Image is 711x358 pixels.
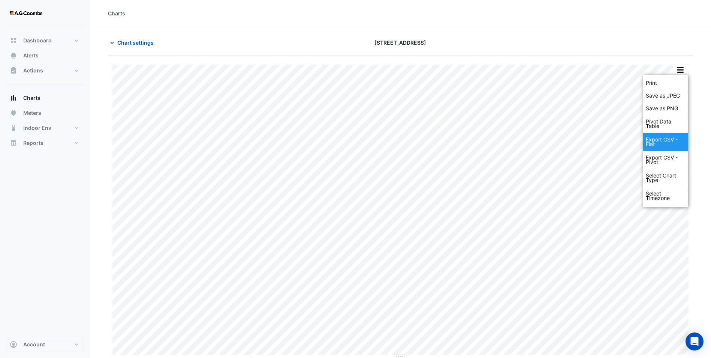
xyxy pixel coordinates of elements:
button: Charts [6,90,84,105]
button: Chart settings [108,36,159,49]
div: Export CSV - Pivot [643,151,688,169]
div: Select Chart Type [643,169,688,187]
button: More Options [673,65,688,75]
span: Indoor Env [23,124,51,132]
div: Save as JPEG [643,89,688,102]
app-icon: Actions [10,67,17,74]
span: Chart settings [117,39,154,47]
button: Account [6,337,84,352]
app-icon: Indoor Env [10,124,17,132]
div: Charts [108,9,125,17]
app-icon: Meters [10,109,17,117]
button: Indoor Env [6,120,84,135]
div: Save as PNG [643,102,688,115]
div: Select Timezone [643,187,688,205]
div: Open Intercom Messenger [686,332,704,350]
span: Actions [23,67,43,74]
app-icon: Dashboard [10,37,17,44]
span: Dashboard [23,37,52,44]
span: Charts [23,94,40,102]
button: Reports [6,135,84,150]
span: Meters [23,109,41,117]
span: Reports [23,139,43,147]
div: Export CSV - Flat [643,133,688,151]
button: Actions [6,63,84,78]
app-icon: Alerts [10,52,17,59]
div: Pivot Data Table [643,115,688,133]
app-icon: Reports [10,139,17,147]
div: Print [643,77,688,89]
app-icon: Charts [10,94,17,102]
button: Dashboard [6,33,84,48]
span: Account [23,341,45,348]
button: Alerts [6,48,84,63]
button: Meters [6,105,84,120]
img: Company Logo [9,6,43,21]
span: Alerts [23,52,39,59]
span: [STREET_ADDRESS] [374,39,426,47]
